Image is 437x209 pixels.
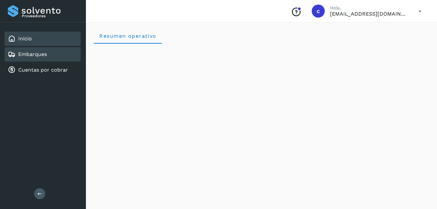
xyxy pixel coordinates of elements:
span: Resumen operativo [99,33,157,39]
a: Embarques [18,51,47,57]
div: Inicio [5,32,81,46]
p: cuentasxcobrar@readysolutions.com.mx [330,11,408,17]
p: Proveedores [22,14,78,18]
p: Hola, [330,5,408,11]
div: Embarques [5,47,81,62]
a: Inicio [18,35,32,42]
a: Cuentas por cobrar [18,67,68,73]
div: Cuentas por cobrar [5,63,81,77]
